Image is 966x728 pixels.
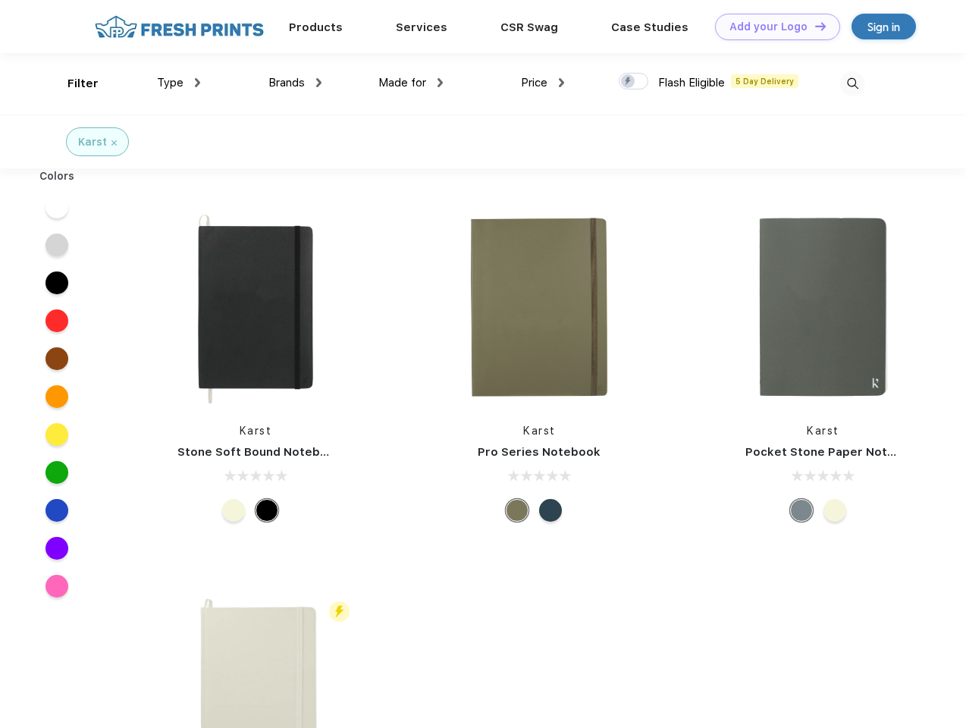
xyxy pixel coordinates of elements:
[500,20,558,34] a: CSR Swag
[731,74,798,88] span: 5 Day Delivery
[222,499,245,522] div: Beige
[559,78,564,87] img: dropdown.png
[852,14,916,39] a: Sign in
[807,425,839,437] a: Karst
[78,134,107,150] div: Karst
[155,206,356,408] img: func=resize&h=266
[539,499,562,522] div: Navy
[111,140,117,146] img: filter_cancel.svg
[815,22,826,30] img: DT
[867,18,900,36] div: Sign in
[240,425,272,437] a: Karst
[289,20,343,34] a: Products
[478,445,601,459] a: Pro Series Notebook
[506,499,528,522] div: Olive
[157,76,183,89] span: Type
[329,601,350,622] img: flash_active_toggle.svg
[658,76,725,89] span: Flash Eligible
[28,168,86,184] div: Colors
[316,78,321,87] img: dropdown.png
[840,71,865,96] img: desktop_search.svg
[177,445,342,459] a: Stone Soft Bound Notebook
[523,425,556,437] a: Karst
[378,76,426,89] span: Made for
[256,499,278,522] div: Black
[268,76,305,89] span: Brands
[90,14,268,40] img: fo%20logo%202.webp
[521,76,547,89] span: Price
[823,499,846,522] div: Beige
[438,78,443,87] img: dropdown.png
[729,20,808,33] div: Add your Logo
[790,499,813,522] div: Gray
[438,206,640,408] img: func=resize&h=266
[745,445,924,459] a: Pocket Stone Paper Notebook
[723,206,924,408] img: func=resize&h=266
[195,78,200,87] img: dropdown.png
[67,75,99,93] div: Filter
[396,20,447,34] a: Services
